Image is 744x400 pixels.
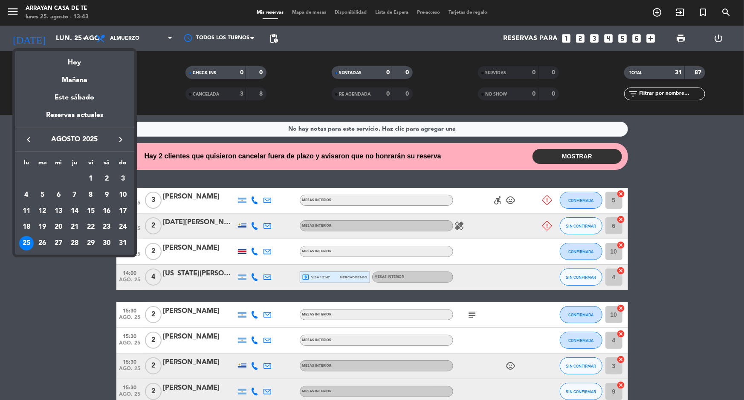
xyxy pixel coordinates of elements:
td: 21 de agosto de 2025 [67,219,83,236]
div: 29 [84,236,98,251]
td: 27 de agosto de 2025 [50,235,67,251]
td: 4 de agosto de 2025 [18,187,35,203]
div: 8 [84,188,98,202]
td: AGO. [18,171,83,187]
td: 9 de agosto de 2025 [99,187,115,203]
button: keyboard_arrow_right [113,134,128,145]
div: 13 [51,204,66,219]
th: sábado [99,158,115,171]
td: 25 de agosto de 2025 [18,235,35,251]
td: 14 de agosto de 2025 [67,203,83,219]
div: 2 [99,172,114,186]
div: 6 [51,188,66,202]
td: 28 de agosto de 2025 [67,235,83,251]
div: Reservas actuales [15,110,134,127]
td: 8 de agosto de 2025 [83,187,99,203]
div: 19 [35,220,50,234]
div: 27 [51,236,66,251]
td: 30 de agosto de 2025 [99,235,115,251]
td: 18 de agosto de 2025 [18,219,35,236]
div: 23 [99,220,114,234]
div: Mañana [15,68,134,86]
div: Hoy [15,51,134,68]
div: 7 [67,188,82,202]
td: 12 de agosto de 2025 [35,203,51,219]
div: 9 [99,188,114,202]
div: 15 [84,204,98,219]
div: Este sábado [15,86,134,110]
td: 26 de agosto de 2025 [35,235,51,251]
div: 14 [67,204,82,219]
td: 24 de agosto de 2025 [115,219,131,236]
td: 31 de agosto de 2025 [115,235,131,251]
div: 3 [116,172,130,186]
th: miércoles [50,158,67,171]
div: 28 [67,236,82,251]
td: 6 de agosto de 2025 [50,187,67,203]
th: martes [35,158,51,171]
div: 30 [99,236,114,251]
div: 26 [35,236,50,251]
td: 3 de agosto de 2025 [115,171,131,187]
th: domingo [115,158,131,171]
div: 11 [19,204,34,219]
div: 5 [35,188,50,202]
td: 15 de agosto de 2025 [83,203,99,219]
div: 20 [51,220,66,234]
td: 16 de agosto de 2025 [99,203,115,219]
i: keyboard_arrow_right [116,134,126,145]
div: 10 [116,188,130,202]
td: 23 de agosto de 2025 [99,219,115,236]
td: 11 de agosto de 2025 [18,203,35,219]
th: lunes [18,158,35,171]
td: 2 de agosto de 2025 [99,171,115,187]
div: 22 [84,220,98,234]
td: 5 de agosto de 2025 [35,187,51,203]
td: 10 de agosto de 2025 [115,187,131,203]
td: 19 de agosto de 2025 [35,219,51,236]
th: viernes [83,158,99,171]
div: 17 [116,204,130,219]
i: keyboard_arrow_left [23,134,34,145]
div: 12 [35,204,50,219]
div: 24 [116,220,130,234]
th: jueves [67,158,83,171]
div: 31 [116,236,130,251]
td: 29 de agosto de 2025 [83,235,99,251]
td: 1 de agosto de 2025 [83,171,99,187]
td: 17 de agosto de 2025 [115,203,131,219]
td: 20 de agosto de 2025 [50,219,67,236]
div: 4 [19,188,34,202]
div: 16 [99,204,114,219]
td: 7 de agosto de 2025 [67,187,83,203]
div: 1 [84,172,98,186]
button: keyboard_arrow_left [21,134,36,145]
div: 25 [19,236,34,251]
span: agosto 2025 [36,134,113,145]
td: 22 de agosto de 2025 [83,219,99,236]
td: 13 de agosto de 2025 [50,203,67,219]
div: 18 [19,220,34,234]
div: 21 [67,220,82,234]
